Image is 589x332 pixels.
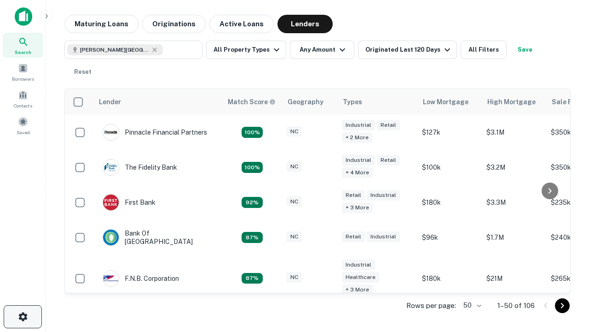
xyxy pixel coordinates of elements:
[377,120,400,130] div: Retail
[17,129,30,136] span: Saved
[343,96,362,107] div: Types
[3,113,43,138] a: Saved
[80,46,149,54] span: [PERSON_NAME][GEOGRAPHIC_DATA], [GEOGRAPHIC_DATA]
[277,15,333,33] button: Lenders
[103,160,119,175] img: picture
[103,230,119,245] img: picture
[482,220,546,255] td: $1.7M
[15,7,32,26] img: capitalize-icon.png
[142,15,206,33] button: Originations
[103,229,213,246] div: Bank Of [GEOGRAPHIC_DATA]
[287,231,302,242] div: NC
[3,33,43,58] a: Search
[242,273,263,284] div: Matching Properties: 15, hasApolloMatch: undefined
[228,97,276,107] div: Capitalize uses an advanced AI algorithm to match your search with the best lender. The match sco...
[242,127,263,138] div: Matching Properties: 27, hasApolloMatch: undefined
[377,155,400,166] div: Retail
[417,89,482,115] th: Low Mortgage
[482,115,546,150] td: $3.1M
[206,41,286,59] button: All Property Types
[3,86,43,111] a: Contacts
[342,120,375,130] div: Industrial
[103,195,119,210] img: picture
[342,272,379,283] div: Healthcare
[288,96,323,107] div: Geography
[555,298,570,313] button: Go to next page
[487,96,536,107] div: High Mortgage
[15,48,31,56] span: Search
[497,300,535,311] p: 1–50 of 106
[423,96,468,107] div: Low Mortgage
[222,89,282,115] th: Capitalize uses an advanced AI algorithm to match your search with the best lender. The match sco...
[103,125,119,140] img: picture
[417,255,482,302] td: $180k
[64,15,139,33] button: Maturing Loans
[417,220,482,255] td: $96k
[461,41,507,59] button: All Filters
[242,232,263,243] div: Matching Properties: 15, hasApolloMatch: undefined
[14,102,32,109] span: Contacts
[342,231,365,242] div: Retail
[282,89,337,115] th: Geography
[290,41,354,59] button: Any Amount
[510,41,540,59] button: Save your search to get updates of matches that match your search criteria.
[482,89,546,115] th: High Mortgage
[242,162,263,173] div: Matching Properties: 31, hasApolloMatch: undefined
[209,15,274,33] button: Active Loans
[417,185,482,220] td: $180k
[99,96,121,107] div: Lender
[68,63,98,81] button: Reset
[342,132,372,143] div: + 2 more
[287,272,302,283] div: NC
[287,161,302,172] div: NC
[482,150,546,185] td: $3.2M
[482,185,546,220] td: $3.3M
[287,126,302,137] div: NC
[406,300,456,311] p: Rows per page:
[417,115,482,150] td: $127k
[103,159,177,176] div: The Fidelity Bank
[342,190,365,201] div: Retail
[543,229,589,273] iframe: Chat Widget
[228,97,274,107] h6: Match Score
[93,89,222,115] th: Lender
[342,155,375,166] div: Industrial
[367,231,400,242] div: Industrial
[342,285,373,295] div: + 3 more
[367,190,400,201] div: Industrial
[12,75,34,83] span: Borrowers
[482,255,546,302] td: $21M
[417,150,482,185] td: $100k
[3,59,43,84] a: Borrowers
[103,271,119,286] img: picture
[342,202,373,213] div: + 3 more
[337,89,417,115] th: Types
[103,194,156,211] div: First Bank
[342,167,373,178] div: + 4 more
[242,197,263,208] div: Matching Properties: 16, hasApolloMatch: undefined
[287,196,302,207] div: NC
[342,260,375,270] div: Industrial
[103,124,207,141] div: Pinnacle Financial Partners
[103,270,179,287] div: F.n.b. Corporation
[460,299,483,312] div: 50
[365,44,453,55] div: Originated Last 120 Days
[358,41,457,59] button: Originated Last 120 Days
